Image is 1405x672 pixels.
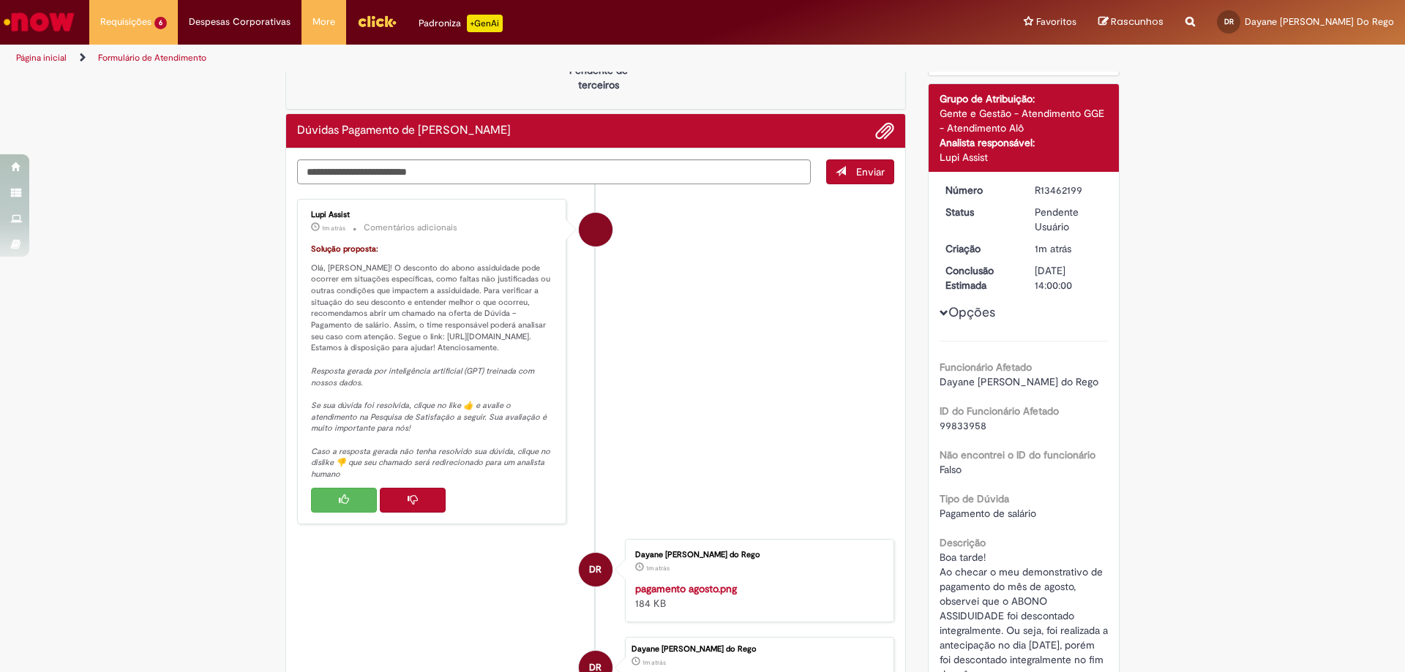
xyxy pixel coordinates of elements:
[311,366,552,480] em: Resposta gerada por inteligência artificial (GPT) treinada com nossos dados. Se sua dúvida foi re...
[311,243,378,254] font: Solução proposta:
[940,536,986,549] b: Descrição
[940,463,962,476] span: Falso
[940,360,1032,374] b: Funcionário Afetado
[1224,17,1234,26] span: DR
[419,15,503,32] div: Padroniza
[934,263,1024,292] dt: Conclusão Estimada
[579,553,612,586] div: Dayane Pedrosa Luis Barbosa do Rego
[1035,242,1071,255] span: 1m atrás
[322,224,345,233] span: 1m atrás
[635,551,879,559] div: Dayane [PERSON_NAME] do Rego
[11,45,926,72] ul: Trilhas de página
[875,121,894,140] button: Adicionar anexos
[940,91,1109,106] div: Grupo de Atribuição:
[357,10,397,32] img: click_logo_yellow_360x200.png
[563,63,634,92] p: Pendente de terceiros
[312,15,335,29] span: More
[467,15,503,32] p: +GenAi
[154,17,167,29] span: 6
[940,492,1009,505] b: Tipo de Dúvida
[311,243,555,480] p: Olá, [PERSON_NAME]! O desconto do abono assiduidade pode ocorrer em situações específicas, como f...
[642,658,666,667] span: 1m atrás
[940,419,986,432] span: 99833958
[646,564,670,573] span: 1m atrás
[1111,15,1164,29] span: Rascunhos
[940,404,1059,418] b: ID do Funcionário Afetado
[934,205,1024,219] dt: Status
[189,15,291,29] span: Despesas Corporativas
[1035,242,1071,255] time: 29/08/2025 12:32:46
[940,375,1098,388] span: Dayane [PERSON_NAME] do Rego
[322,224,345,233] time: 29/08/2025 12:32:55
[940,135,1109,150] div: Analista responsável:
[646,564,670,573] time: 29/08/2025 12:32:29
[1035,241,1103,256] div: 29/08/2025 12:32:46
[940,448,1095,461] b: Não encontrei o ID do funcionário
[1098,15,1164,29] a: Rascunhos
[940,507,1036,520] span: Pagamento de salário
[297,159,811,184] textarea: Digite sua mensagem aqui...
[632,645,886,654] div: Dayane [PERSON_NAME] do Rego
[940,150,1109,165] div: Lupi Assist
[856,165,885,178] span: Enviar
[1245,15,1394,28] span: Dayane [PERSON_NAME] Do Rego
[642,658,666,667] time: 29/08/2025 12:32:46
[934,241,1024,256] dt: Criação
[297,124,511,137] h2: Dúvidas Pagamento de Salário Histórico de tíquete
[1035,205,1103,234] div: Pendente Usuário
[364,222,457,234] small: Comentários adicionais
[579,213,612,246] div: Lupi Assist
[1035,183,1103,197] div: R13462199
[826,159,894,184] button: Enviar
[100,15,151,29] span: Requisições
[98,52,206,64] a: Formulário de Atendimento
[16,52,67,64] a: Página inicial
[311,211,555,219] div: Lupi Assist
[940,106,1109,135] div: Gente e Gestão - Atendimento GGE - Atendimento Alô
[1,7,77,37] img: ServiceNow
[934,183,1024,197] dt: Número
[635,582,737,595] a: pagamento agosto.png
[1036,15,1076,29] span: Favoritos
[589,552,602,587] span: DR
[635,581,879,611] div: 184 KB
[1035,263,1103,292] div: [DATE] 14:00:00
